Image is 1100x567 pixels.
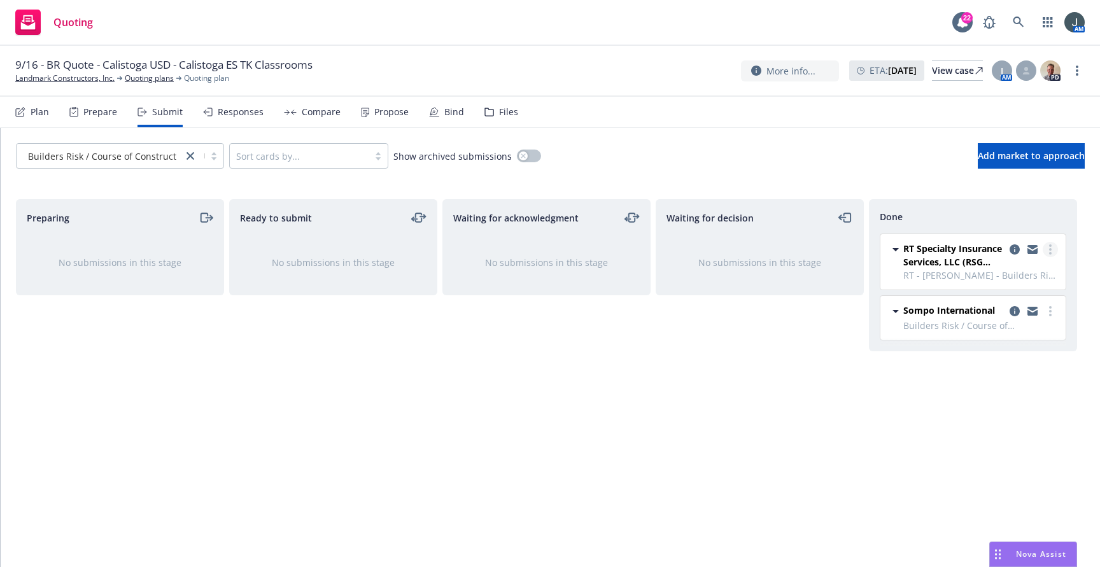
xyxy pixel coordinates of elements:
[1043,304,1058,319] a: more
[15,57,313,73] span: 9/16 - BR Quote - Calistoga USD - Calistoga ES TK Classrooms
[152,107,183,117] div: Submit
[978,150,1085,162] span: Add market to approach
[1007,304,1022,319] a: copy logging email
[15,73,115,84] a: Landmark Constructors, Inc.
[499,107,518,117] div: Files
[393,150,512,163] span: Show archived submissions
[125,73,174,84] a: Quoting plans
[870,64,917,77] span: ETA :
[989,542,1077,567] button: Nova Assist
[53,17,93,27] span: Quoting
[932,60,983,81] a: View case
[903,242,1005,269] span: RT Specialty Insurance Services, LLC (RSG Specialty, LLC)
[37,256,203,269] div: No submissions in this stage
[666,211,754,225] span: Waiting for decision
[741,60,839,81] button: More info...
[302,107,341,117] div: Compare
[23,150,176,163] span: Builders Risk / Course of Construction
[932,61,983,80] div: View case
[1069,63,1085,78] a: more
[463,256,630,269] div: No submissions in this stage
[1025,304,1040,319] a: copy logging email
[990,542,1006,566] div: Drag to move
[83,107,117,117] div: Prepare
[374,107,409,117] div: Propose
[1001,64,1003,78] span: J
[880,210,903,223] span: Done
[10,4,98,40] a: Quoting
[1043,242,1058,257] a: more
[1035,10,1061,35] a: Switch app
[27,211,69,225] span: Preparing
[677,256,843,269] div: No submissions in this stage
[1006,10,1031,35] a: Search
[31,107,49,117] div: Plan
[250,256,416,269] div: No submissions in this stage
[978,143,1085,169] button: Add market to approach
[1040,60,1061,81] img: photo
[624,210,640,225] a: moveLeftRight
[903,304,995,317] span: Sompo International
[961,12,973,24] div: 22
[888,64,917,76] strong: [DATE]
[240,211,312,225] span: Ready to submit
[1007,242,1022,257] a: copy logging email
[453,211,579,225] span: Waiting for acknowledgment
[1025,242,1040,257] a: copy logging email
[411,210,427,225] a: moveLeftRight
[1016,549,1066,559] span: Nova Assist
[903,269,1058,282] span: RT - [PERSON_NAME] - Builders Risk / Course of Construction
[218,107,264,117] div: Responses
[28,150,190,163] span: Builders Risk / Course of Construction
[977,10,1002,35] a: Report a Bug
[903,319,1058,332] span: Builders Risk / Course of Construction
[838,210,853,225] a: moveLeft
[183,148,198,164] a: close
[1064,12,1085,32] img: photo
[198,210,213,225] a: moveRight
[184,73,229,84] span: Quoting plan
[444,107,464,117] div: Bind
[766,64,815,78] span: More info...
